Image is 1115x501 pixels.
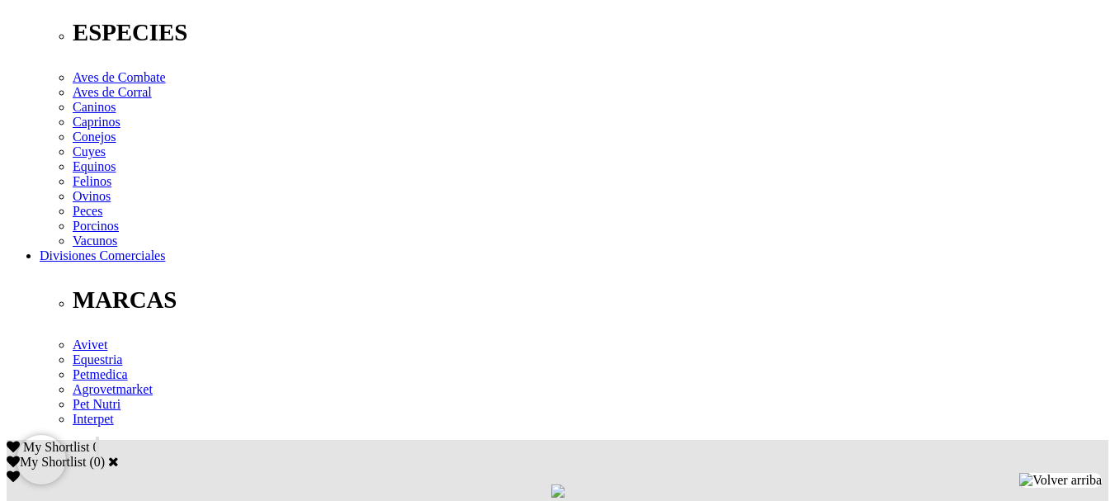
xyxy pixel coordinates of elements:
a: Peces [73,204,102,218]
p: ESPECIES [73,19,1108,46]
a: Caprinos [73,115,120,129]
a: Pet Nutri [73,397,120,411]
a: Conejos [73,130,116,144]
a: Avivet [73,338,107,352]
a: Aves de Corral [73,85,152,99]
span: 0 [92,440,99,454]
a: Felinos [73,174,111,188]
a: Equinos [73,159,116,173]
a: Petmedica [73,367,128,381]
a: Divisiones Comerciales [40,248,165,262]
a: Vacunos [73,234,117,248]
a: Caninos [73,100,116,114]
a: Agrovetmarket [73,382,153,396]
img: Volver arriba [1019,473,1102,488]
a: Interpet [73,412,114,426]
label: My Shortlist [7,455,86,469]
span: ( ) [89,455,105,469]
a: Cerrar [108,455,119,468]
iframe: Brevo live chat [17,435,66,484]
label: 0 [94,455,101,469]
a: Aves de Combate [73,70,166,84]
p: MARCAS [73,286,1108,314]
img: loading.gif [551,484,565,498]
a: Porcinos [73,219,119,233]
a: Cuyes [73,144,106,158]
a: Equestria [73,352,122,366]
a: Ovinos [73,189,111,203]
